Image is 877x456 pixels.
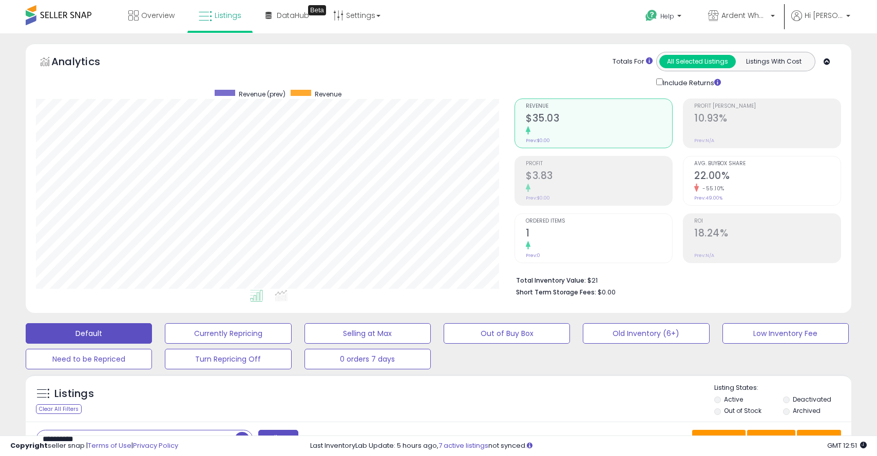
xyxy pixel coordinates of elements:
[694,137,714,144] small: Prev: N/A
[797,430,841,447] button: Actions
[659,55,736,68] button: All Selected Listings
[516,288,596,296] b: Short Term Storage Fees:
[694,252,714,259] small: Prev: N/A
[747,430,795,447] button: Columns
[277,10,309,21] span: DataHub
[699,185,725,192] small: -55.10%
[722,323,849,344] button: Low Inventory Fee
[54,387,94,401] h5: Listings
[583,323,709,344] button: Old Inventory (6+)
[36,404,82,414] div: Clear All Filters
[304,323,431,344] button: Selling at Max
[721,10,768,21] span: Ardent Wholesale
[598,287,616,297] span: $0.00
[694,227,841,241] h2: 18.24%
[694,219,841,224] span: ROI
[258,430,298,448] button: Filters
[714,383,851,393] p: Listing States:
[308,5,326,15] div: Tooltip anchor
[438,441,488,450] a: 7 active listings
[754,433,786,444] span: Columns
[613,57,653,67] div: Totals For
[526,227,672,241] h2: 1
[516,273,833,286] li: $21
[526,112,672,126] h2: $35.03
[526,161,672,167] span: Profit
[526,219,672,224] span: Ordered Items
[735,55,812,68] button: Listings With Cost
[141,10,175,21] span: Overview
[315,90,341,98] span: Revenue
[805,10,843,21] span: Hi [PERSON_NAME]
[526,252,540,259] small: Prev: 0
[791,10,850,33] a: Hi [PERSON_NAME]
[645,9,658,22] i: Get Help
[51,54,120,71] h5: Analytics
[516,276,586,285] b: Total Inventory Value:
[827,441,867,450] span: 2025-08-11 12:51 GMT
[526,104,672,109] span: Revenue
[793,406,821,415] label: Archived
[649,76,733,88] div: Include Returns
[694,170,841,184] h2: 22.00%
[26,349,152,369] button: Need to be Repriced
[10,441,178,451] div: seller snap | |
[694,104,841,109] span: Profit [PERSON_NAME]
[724,395,743,404] label: Active
[660,12,674,21] span: Help
[26,323,152,344] button: Default
[215,10,241,21] span: Listings
[793,395,831,404] label: Deactivated
[694,112,841,126] h2: 10.93%
[526,195,550,201] small: Prev: $0.00
[444,323,570,344] button: Out of Buy Box
[10,441,48,450] strong: Copyright
[637,2,692,33] a: Help
[304,349,431,369] button: 0 orders 7 days
[694,161,841,167] span: Avg. Buybox Share
[165,323,291,344] button: Currently Repricing
[526,137,550,144] small: Prev: $0.00
[239,90,285,98] span: Revenue (prev)
[694,195,722,201] small: Prev: 49.00%
[310,441,867,451] div: Last InventoryLab Update: 5 hours ago, not synced.
[692,430,746,447] button: Save View
[165,349,291,369] button: Turn Repricing Off
[526,170,672,184] h2: $3.83
[724,406,761,415] label: Out of Stock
